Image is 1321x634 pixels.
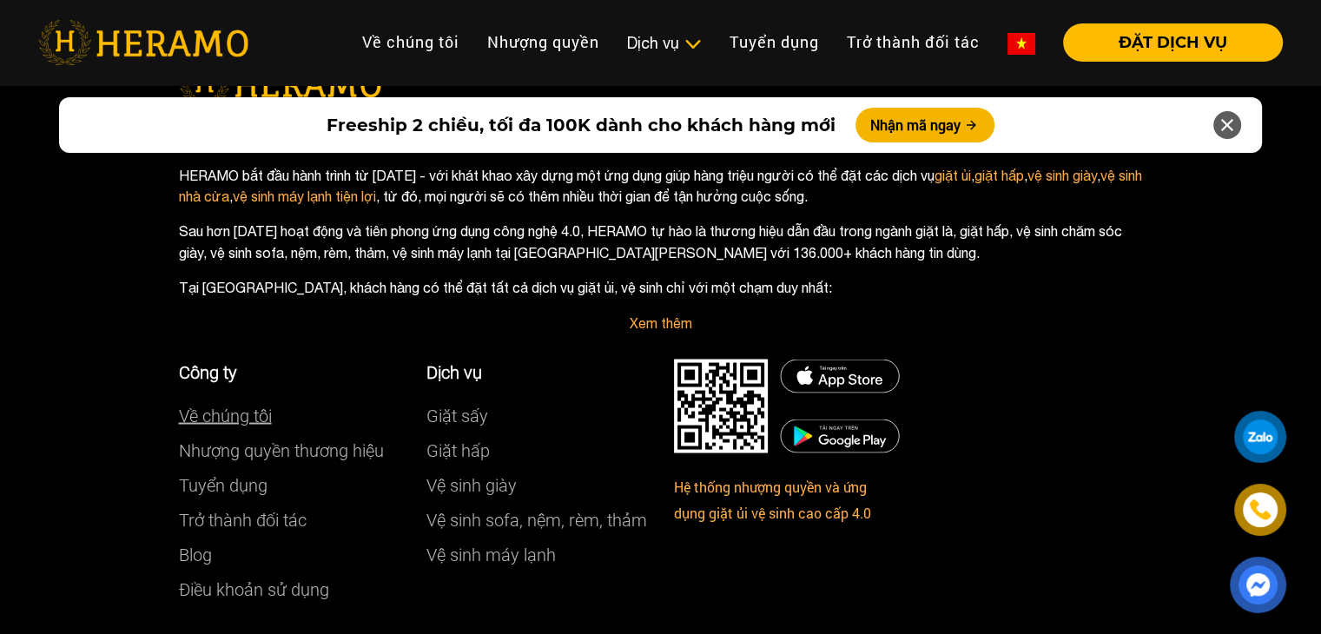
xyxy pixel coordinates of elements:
a: ĐẶT DỊCH VỤ [1049,35,1283,50]
a: giặt ủi [935,168,971,183]
div: Dịch vụ [627,31,702,55]
a: vệ sinh máy lạnh tiện lợi [233,188,376,204]
a: Về chúng tôi [348,23,473,61]
a: Tuyển dụng [179,474,268,495]
button: ĐẶT DỊCH VỤ [1063,23,1283,62]
p: HERAMO bắt đầu hành trình từ [DATE] - với khát khao xây dựng một ứng dụng giúp hàng triệu người c... [179,165,1143,207]
img: heramo-logo.png [38,20,248,65]
a: phone-icon [1236,485,1284,533]
p: Công ty [179,359,400,385]
img: DMCA.com Protection Status [780,359,900,393]
img: phone-icon [1249,499,1272,521]
a: Trở thành đối tác [179,509,307,530]
img: subToggleIcon [684,36,702,53]
a: Trở thành đối tác [833,23,994,61]
a: Nhượng quyền thương hiệu [179,439,384,460]
img: DMCA.com Protection Status [674,359,768,452]
a: Blog [179,544,212,565]
img: DMCA.com Protection Status [780,419,900,452]
a: Vệ sinh giày [426,474,517,495]
a: giặt hấp [974,168,1024,183]
p: Tại [GEOGRAPHIC_DATA], khách hàng có thể đặt tất cả dịch vụ giặt ủi, vệ sinh chỉ với một chạm duy... [179,276,1143,297]
p: Dịch vụ [426,359,648,385]
a: Vệ sinh máy lạnh [426,544,556,565]
span: Freeship 2 chiều, tối đa 100K dành cho khách hàng mới [326,112,835,138]
a: Giặt sấy [426,405,488,426]
a: Hệ thống nhượng quyền và ứng dụng giặt ủi vệ sinh cao cấp 4.0 [674,477,871,521]
img: vn-flag.png [1007,33,1035,55]
a: Xem thêm [630,314,692,330]
p: Sau hơn [DATE] hoạt động và tiên phong ứng dụng công nghệ 4.0, HERAMO tự hào là thương hiệu dẫn đ... [179,221,1143,262]
a: Về chúng tôi [179,405,272,426]
a: vệ sinh giày [1027,168,1097,183]
a: Vệ sinh sofa, nệm, rèm, thảm [426,509,647,530]
a: vệ sinh nhà cửa [179,168,1142,204]
button: Nhận mã ngay [855,108,994,142]
a: Giặt hấp [426,439,490,460]
a: Nhượng quyền [473,23,613,61]
a: Tuyển dụng [716,23,833,61]
a: Điều khoản sử dụng [179,578,329,599]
